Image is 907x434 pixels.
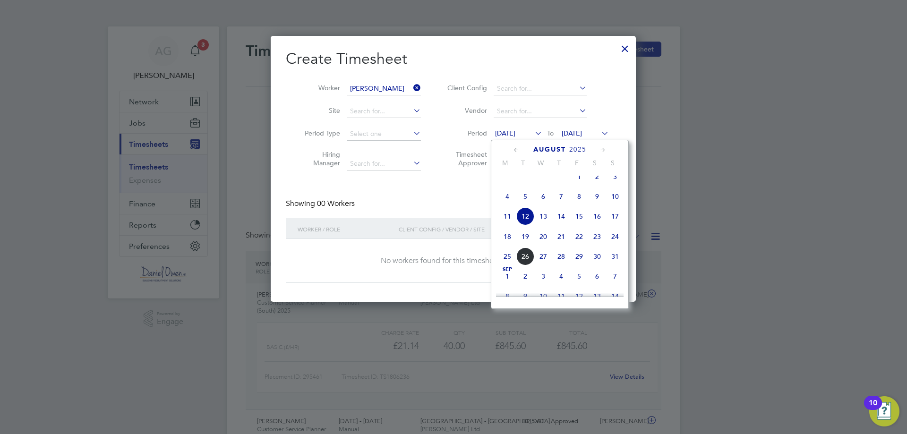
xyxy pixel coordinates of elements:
[570,168,588,186] span: 1
[498,287,516,305] span: 8
[606,207,624,225] span: 17
[298,106,340,115] label: Site
[516,187,534,205] span: 5
[295,256,611,266] div: No workers found for this timesheet period.
[588,187,606,205] span: 9
[516,287,534,305] span: 9
[588,267,606,285] span: 6
[533,145,566,153] span: August
[869,396,899,426] button: Open Resource Center, 10 new notifications
[494,105,587,118] input: Search for...
[869,403,877,415] div: 10
[552,267,570,285] span: 4
[606,247,624,265] span: 31
[604,159,622,167] span: S
[532,159,550,167] span: W
[298,84,340,92] label: Worker
[552,287,570,305] span: 11
[534,247,552,265] span: 27
[445,106,487,115] label: Vendor
[570,187,588,205] span: 8
[570,207,588,225] span: 15
[298,129,340,137] label: Period Type
[534,187,552,205] span: 6
[496,159,514,167] span: M
[286,199,357,209] div: Showing
[498,187,516,205] span: 4
[347,157,421,170] input: Search for...
[534,207,552,225] span: 13
[606,187,624,205] span: 10
[445,84,487,92] label: Client Config
[495,129,515,137] span: [DATE]
[317,199,355,208] span: 00 Workers
[569,145,586,153] span: 2025
[516,207,534,225] span: 12
[286,49,621,69] h2: Create Timesheet
[534,267,552,285] span: 3
[544,127,556,139] span: To
[445,129,487,137] label: Period
[606,168,624,186] span: 3
[396,218,548,240] div: Client Config / Vendor / Site
[588,247,606,265] span: 30
[498,267,516,285] span: 1
[498,267,516,272] span: Sep
[568,159,586,167] span: F
[498,228,516,246] span: 18
[347,105,421,118] input: Search for...
[588,207,606,225] span: 16
[552,187,570,205] span: 7
[586,159,604,167] span: S
[550,159,568,167] span: T
[562,129,582,137] span: [DATE]
[445,150,487,167] label: Timesheet Approver
[570,247,588,265] span: 29
[606,267,624,285] span: 7
[514,159,532,167] span: T
[494,82,587,95] input: Search for...
[516,247,534,265] span: 26
[298,150,340,167] label: Hiring Manager
[552,247,570,265] span: 28
[588,168,606,186] span: 2
[498,207,516,225] span: 11
[588,228,606,246] span: 23
[588,287,606,305] span: 13
[570,287,588,305] span: 12
[534,287,552,305] span: 10
[498,247,516,265] span: 25
[295,218,396,240] div: Worker / Role
[606,287,624,305] span: 14
[606,228,624,246] span: 24
[347,82,421,95] input: Search for...
[552,207,570,225] span: 14
[552,228,570,246] span: 21
[516,267,534,285] span: 2
[570,267,588,285] span: 5
[570,228,588,246] span: 22
[516,228,534,246] span: 19
[347,128,421,141] input: Select one
[534,228,552,246] span: 20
